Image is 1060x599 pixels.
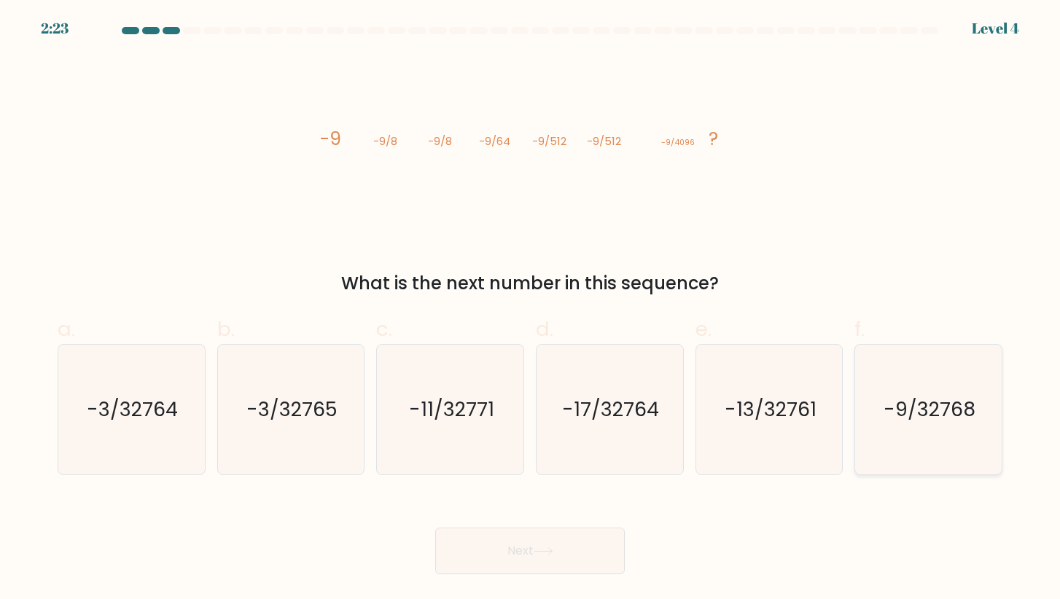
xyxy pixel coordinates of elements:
span: a. [58,315,75,343]
div: What is the next number in this sequence? [66,270,994,297]
tspan: -9/512 [532,133,566,149]
span: b. [217,315,235,343]
text: -3/32764 [87,396,179,423]
tspan: -9/8 [428,133,452,149]
tspan: -9/64 [479,133,510,149]
text: -11/32771 [409,396,494,423]
text: -9/32768 [884,396,975,423]
tspan: -9/4096 [661,137,695,148]
span: d. [536,315,553,343]
tspan: -9/512 [587,133,621,149]
tspan: ? [709,126,718,152]
tspan: -9/8 [373,133,397,149]
text: -3/32765 [246,396,338,423]
text: -13/32761 [725,396,817,423]
div: Level 4 [972,17,1019,39]
text: -17/32764 [563,396,660,423]
span: f. [854,315,865,343]
span: e. [695,315,712,343]
span: c. [376,315,392,343]
tspan: -9 [320,126,341,152]
div: 2:23 [41,17,69,39]
button: Next [435,528,625,574]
